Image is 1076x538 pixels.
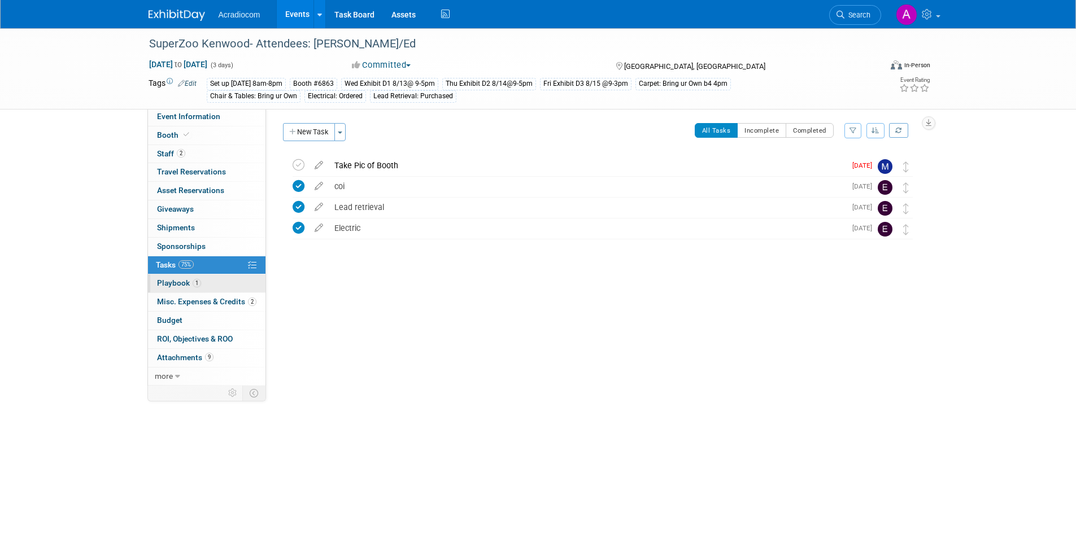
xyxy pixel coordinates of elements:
[157,334,233,343] span: ROI, Objectives & ROO
[852,224,878,232] span: [DATE]
[207,78,286,90] div: Set up [DATE] 8am-8pm
[896,4,917,25] img: Amanda Nazarko
[148,330,265,348] a: ROI, Objectives & ROO
[148,163,265,181] a: Travel Reservations
[903,182,909,193] i: Move task
[695,123,738,138] button: All Tasks
[157,297,256,306] span: Misc. Expenses & Credits
[899,77,930,83] div: Event Rating
[148,145,265,163] a: Staff2
[290,78,337,90] div: Booth #6863
[786,123,834,138] button: Completed
[903,203,909,214] i: Move task
[904,61,930,69] div: In-Person
[903,161,909,172] i: Move task
[814,59,931,76] div: Event Format
[148,182,265,200] a: Asset Reservations
[304,90,366,102] div: Electrical: Ordered
[309,160,329,170] a: edit
[178,260,194,269] span: 75%
[193,279,201,287] span: 1
[283,123,335,141] button: New Task
[157,242,206,251] span: Sponsorships
[329,156,846,175] div: Take Pic of Booth
[891,60,902,69] img: Format-Inperson.png
[844,11,870,19] span: Search
[903,224,909,235] i: Move task
[348,59,415,71] button: Committed
[329,198,846,217] div: Lead retrieval
[341,78,438,90] div: Wed Exhibit D1 8/13@ 9-5pm
[210,62,233,69] span: (3 days)
[157,316,182,325] span: Budget
[157,167,226,176] span: Travel Reservations
[148,200,265,218] a: Giveaways
[148,293,265,311] a: Misc. Expenses & Credits2
[145,34,864,54] div: SuperZoo Kenwood- Attendees: [PERSON_NAME]/Ed
[852,182,878,190] span: [DATE]
[157,149,185,158] span: Staff
[442,78,536,90] div: Thu Exhibit D2 8/14@9-5pm
[148,312,265,330] a: Budget
[219,10,260,19] span: Acradiocom
[309,202,329,212] a: edit
[149,59,208,69] span: [DATE] [DATE]
[309,181,329,191] a: edit
[540,78,631,90] div: Fri Exhibit D3 8/15 @9-3pm
[329,177,846,196] div: coi
[148,256,265,274] a: Tasks75%
[184,132,189,138] i: Booth reservation complete
[624,62,765,71] span: [GEOGRAPHIC_DATA], [GEOGRAPHIC_DATA]
[878,159,892,174] img: Mike Pascuzzi
[829,5,881,25] a: Search
[223,386,243,400] td: Personalize Event Tab Strip
[878,201,892,216] img: Elizabeth Martinez
[852,161,878,169] span: [DATE]
[635,78,731,90] div: Carpet: Bring ur Own b4 4pm
[148,349,265,367] a: Attachments9
[205,353,214,361] span: 9
[309,223,329,233] a: edit
[149,77,197,103] td: Tags
[155,371,173,380] span: more
[157,223,195,232] span: Shipments
[852,203,878,211] span: [DATE]
[148,238,265,256] a: Sponsorships
[157,353,214,362] span: Attachments
[178,80,197,88] a: Edit
[148,108,265,126] a: Event Information
[889,123,908,138] a: Refresh
[148,274,265,292] a: Playbook1
[157,112,220,121] span: Event Information
[157,278,201,287] span: Playbook
[878,222,892,237] img: Elizabeth Martinez
[148,219,265,237] a: Shipments
[149,10,205,21] img: ExhibitDay
[148,368,265,386] a: more
[156,260,194,269] span: Tasks
[157,204,194,213] span: Giveaways
[157,186,224,195] span: Asset Reservations
[173,60,184,69] span: to
[737,123,786,138] button: Incomplete
[329,218,846,238] div: Electric
[242,386,265,400] td: Toggle Event Tabs
[157,130,191,139] span: Booth
[248,298,256,306] span: 2
[370,90,456,102] div: Lead Retrieval: Purchased
[177,149,185,158] span: 2
[207,90,300,102] div: Chair & Tables: Bring ur Own
[148,126,265,145] a: Booth
[878,180,892,195] img: Elizabeth Martinez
